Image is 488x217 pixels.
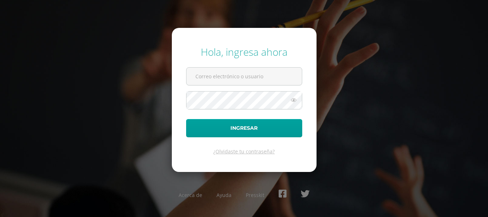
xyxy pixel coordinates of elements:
[179,192,202,198] a: Acerca de
[246,192,264,198] a: Presskit
[186,119,302,137] button: Ingresar
[213,148,275,155] a: ¿Olvidaste tu contraseña?
[216,192,231,198] a: Ayuda
[186,68,302,85] input: Correo electrónico o usuario
[186,45,302,59] div: Hola, ingresa ahora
